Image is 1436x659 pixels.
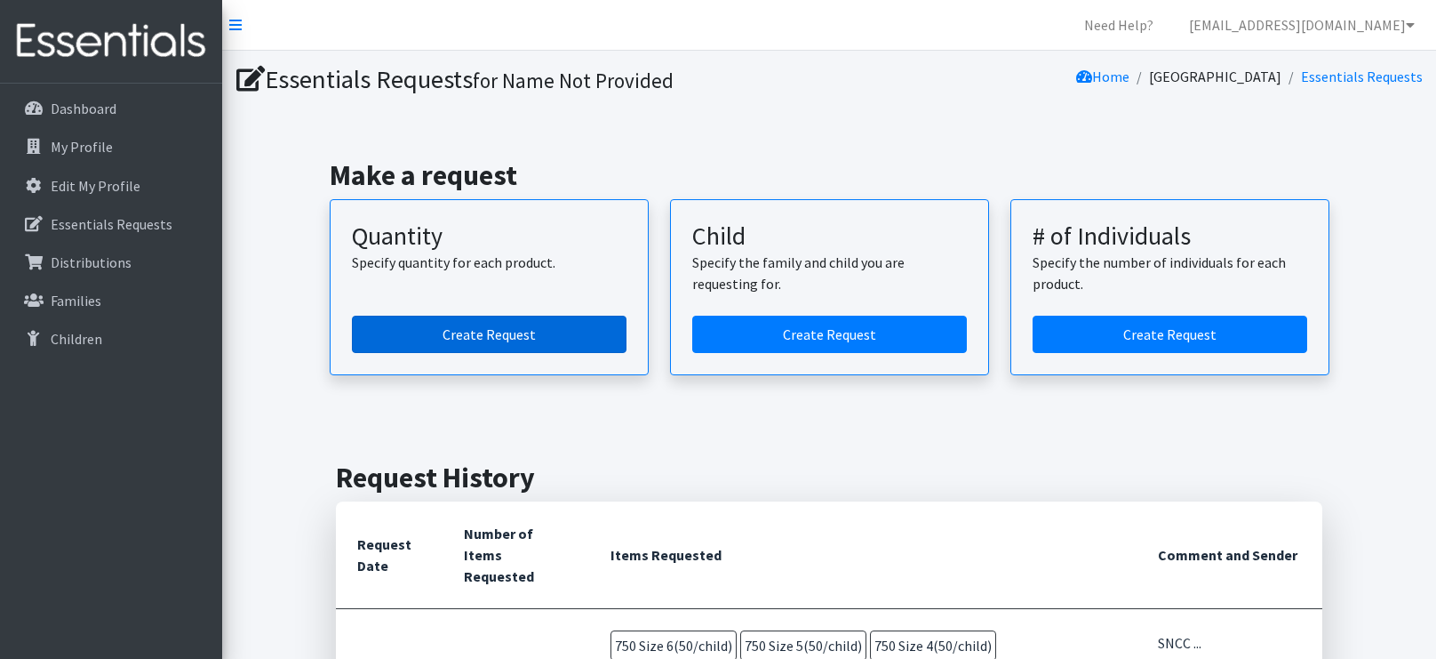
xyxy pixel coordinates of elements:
[7,245,215,280] a: Distributions
[51,330,102,348] p: Children
[336,461,1322,494] h2: Request History
[1149,68,1281,85] a: [GEOGRAPHIC_DATA]
[1137,502,1322,609] th: Comment and Sender
[589,502,1137,609] th: Items Requested
[1076,68,1129,85] a: Home
[7,321,215,357] a: Children
[51,215,172,233] p: Essentials Requests
[692,252,967,294] p: Specify the family and child you are requesting for.
[51,138,113,156] p: My Profile
[1033,221,1307,252] h3: # of Individuals
[336,502,443,609] th: Request Date
[1033,252,1307,294] p: Specify the number of individuals for each product.
[352,221,626,252] h3: Quantity
[7,12,215,71] img: HumanEssentials
[7,168,215,204] a: Edit My Profile
[7,91,215,126] a: Dashboard
[7,129,215,165] a: My Profile
[51,292,101,309] p: Families
[443,502,589,609] th: Number of Items Requested
[51,100,116,117] p: Dashboard
[7,283,215,318] a: Families
[1033,316,1307,353] a: Create a request by number of individuals
[473,68,674,93] small: for Name Not Provided
[236,64,823,95] h1: Essentials Requests
[1175,7,1429,43] a: [EMAIL_ADDRESS][DOMAIN_NAME]
[352,316,626,353] a: Create a request by quantity
[1070,7,1168,43] a: Need Help?
[692,316,967,353] a: Create a request for a child or family
[51,177,140,195] p: Edit My Profile
[1158,632,1301,654] div: SNCC ...
[692,221,967,252] h3: Child
[330,158,1329,192] h2: Make a request
[352,252,626,273] p: Specify quantity for each product.
[51,253,132,271] p: Distributions
[7,206,215,242] a: Essentials Requests
[1301,68,1423,85] a: Essentials Requests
